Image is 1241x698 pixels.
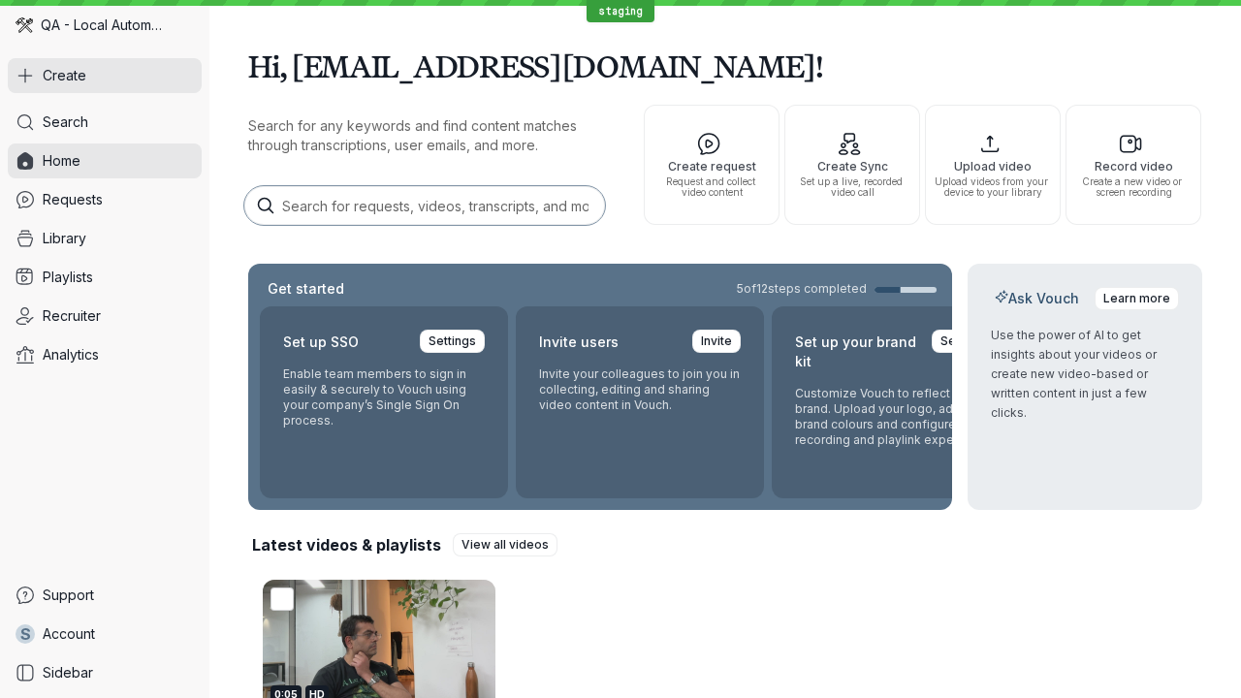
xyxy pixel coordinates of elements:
p: Customize Vouch to reflect your brand. Upload your logo, adjust brand colours and configure the r... [795,386,997,448]
p: Search for any keywords and find content matches through transcriptions, user emails, and more. [248,116,609,155]
a: Settings [420,330,485,353]
span: Playlists [43,268,93,287]
a: Library [8,221,202,256]
span: Library [43,229,86,248]
span: Invite [701,332,732,351]
p: Invite your colleagues to join you in collecting, editing and sharing video content in Vouch. [539,366,741,413]
span: Create Sync [793,160,911,173]
a: Settings [932,330,997,353]
span: 5 of 12 steps completed [737,281,867,297]
span: View all videos [461,535,549,555]
img: QA - Local Automation avatar [16,16,33,34]
h2: Set up SSO [283,330,359,355]
a: Recruiter [8,299,202,333]
a: Requests [8,182,202,217]
span: Support [43,586,94,605]
button: Upload videoUpload videos from your device to your library [925,105,1061,225]
span: Create request [652,160,771,173]
span: Requests [43,190,103,209]
h2: Set up your brand kit [795,330,920,374]
button: Create SyncSet up a live, recorded video call [784,105,920,225]
span: Upload videos from your device to your library [934,176,1052,198]
button: Record videoCreate a new video or screen recording [1066,105,1201,225]
span: Settings [940,332,988,351]
span: Record video [1074,160,1193,173]
a: sAccount [8,617,202,651]
a: Analytics [8,337,202,372]
button: Create requestRequest and collect video content [644,105,780,225]
span: Upload video [934,160,1052,173]
a: Invite [692,330,741,353]
p: Use the power of AI to get insights about your videos or create new video-based or written conten... [991,326,1179,423]
a: Learn more [1095,287,1179,310]
button: Create [8,58,202,93]
span: Create [43,66,86,85]
a: Search [8,105,202,140]
span: Search [43,112,88,132]
span: Recruiter [43,306,101,326]
span: Analytics [43,345,99,365]
span: Set up a live, recorded video call [793,176,911,198]
span: Learn more [1103,289,1170,308]
span: Home [43,151,80,171]
a: Support [8,578,202,613]
h1: Hi, [EMAIL_ADDRESS][DOMAIN_NAME]! [248,39,1202,93]
span: Create a new video or screen recording [1074,176,1193,198]
span: QA - Local Automation [41,16,165,35]
h2: Ask Vouch [991,289,1083,308]
p: Enable team members to sign in easily & securely to Vouch using your company’s Single Sign On pro... [283,366,485,428]
input: Search for requests, videos, transcripts, and more... [244,186,605,225]
a: View all videos [453,533,557,556]
a: Home [8,143,202,178]
a: Playlists [8,260,202,295]
span: Account [43,624,95,644]
h2: Get started [264,279,348,299]
span: Request and collect video content [652,176,771,198]
a: 5of12steps completed [737,281,937,297]
div: QA - Local Automation [8,8,202,43]
span: Settings [429,332,476,351]
span: Sidebar [43,663,93,682]
h2: Invite users [539,330,619,355]
a: Sidebar [8,655,202,690]
span: s [20,624,31,644]
h2: Latest videos & playlists [252,534,441,555]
